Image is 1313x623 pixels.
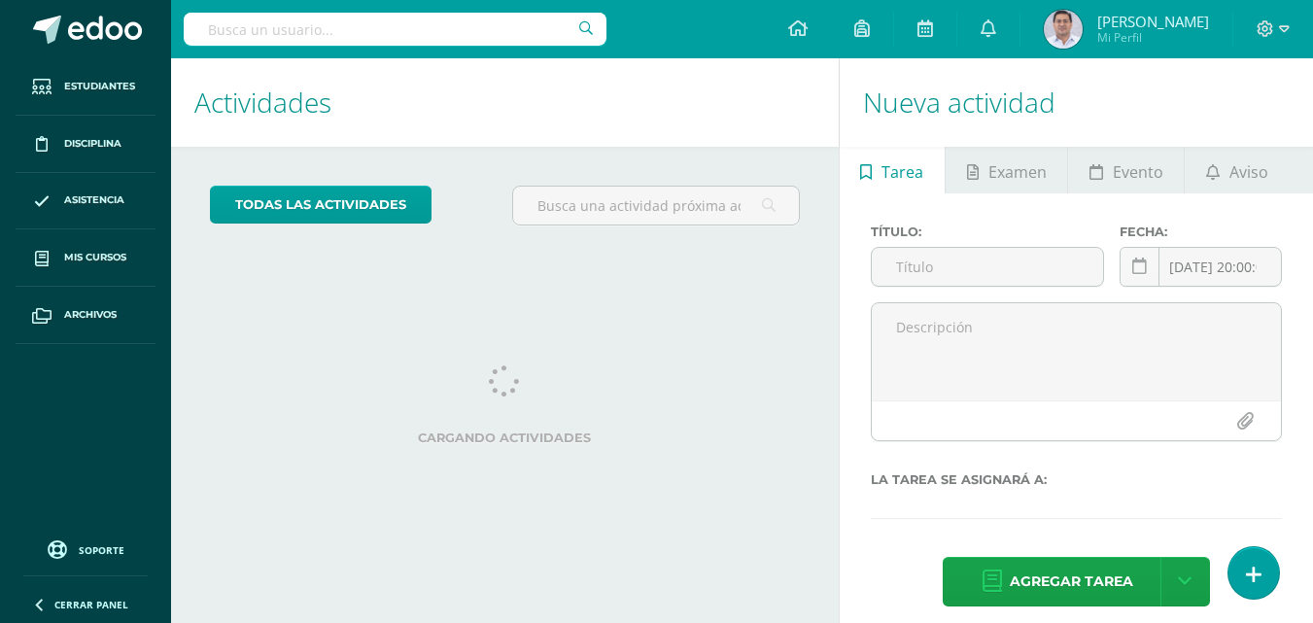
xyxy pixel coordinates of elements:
span: Examen [988,149,1047,195]
a: Disciplina [16,116,155,173]
span: Soporte [79,543,124,557]
span: Cerrar panel [54,598,128,611]
span: Archivos [64,307,117,323]
a: Soporte [23,536,148,562]
a: Evento [1068,147,1184,193]
span: Mis cursos [64,250,126,265]
span: Tarea [881,149,923,195]
span: Evento [1113,149,1163,195]
a: Tarea [840,147,945,193]
input: Título [872,248,1103,286]
h1: Nueva actividad [863,58,1290,147]
span: Aviso [1229,149,1268,195]
a: Examen [946,147,1067,193]
input: Fecha de entrega [1121,248,1281,286]
a: Archivos [16,287,155,344]
a: Asistencia [16,173,155,230]
span: Agregar tarea [1010,558,1133,606]
h1: Actividades [194,58,815,147]
a: Aviso [1185,147,1289,193]
a: todas las Actividades [210,186,432,224]
label: Título: [871,225,1104,239]
span: Estudiantes [64,79,135,94]
a: Mis cursos [16,229,155,287]
input: Busca un usuario... [184,13,606,46]
span: Asistencia [64,192,124,208]
span: Disciplina [64,136,121,152]
img: ad841398eb8a390b8b5ae988faad487a.png [1044,10,1083,49]
label: Cargando actividades [210,431,800,445]
span: Mi Perfil [1097,29,1209,46]
label: La tarea se asignará a: [871,472,1282,487]
span: [PERSON_NAME] [1097,12,1209,31]
input: Busca una actividad próxima aquí... [513,187,798,225]
label: Fecha: [1120,225,1282,239]
a: Estudiantes [16,58,155,116]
